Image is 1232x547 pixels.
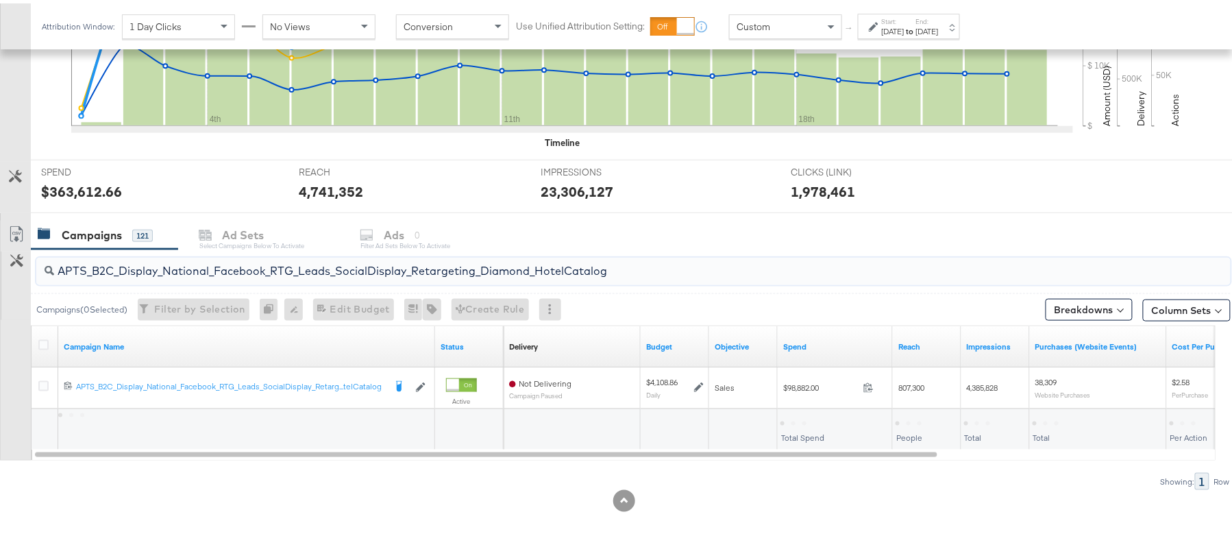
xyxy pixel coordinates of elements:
a: The number of times your ad was served. On mobile apps an ad is counted as served the first time ... [967,338,1024,349]
span: 38,309 [1035,374,1057,384]
div: 0 [260,295,284,317]
div: APTS_B2C_Display_National_Facebook_RTG_Leads_SocialDisplay_Retarg...telCatalog [76,378,384,389]
button: Breakdowns [1046,295,1133,317]
div: 4,741,352 [299,178,364,198]
span: No Views [270,17,310,29]
sub: Daily [646,387,661,396]
label: End: [916,14,939,23]
span: 807,300 [898,379,924,389]
span: Sales [715,379,735,389]
strong: to [904,23,916,33]
sub: Per Purchase [1172,387,1209,396]
span: $2.58 [1172,374,1190,384]
div: $363,612.66 [41,178,122,198]
span: SPEND [41,162,144,175]
span: Custom [737,17,770,29]
a: The number of people your ad was served to. [898,338,956,349]
input: Search Campaigns by Name, ID or Objective [54,249,1122,276]
text: Delivery [1135,88,1148,123]
label: Start: [882,14,904,23]
span: 4,385,828 [967,379,998,389]
span: ↑ [843,23,857,28]
div: Attribution Window: [41,19,115,28]
a: The maximum amount you're willing to spend on your ads, on average each day or over the lifetime ... [646,338,704,349]
div: $4,108.86 [646,374,678,385]
span: Total Spend [781,429,824,439]
div: Row [1213,474,1231,483]
div: 1,978,461 [791,178,855,198]
sub: Website Purchases [1035,387,1091,396]
div: Timeline [545,133,580,146]
span: Total [1033,429,1050,439]
div: 1 [1195,470,1209,487]
a: Reflects the ability of your Ad Campaign to achieve delivery based on ad states, schedule and bud... [509,338,538,349]
span: Per Action [1170,429,1208,439]
a: Your campaign name. [64,338,430,349]
div: Campaigns ( 0 Selected) [36,300,127,313]
div: Showing: [1160,474,1195,483]
sub: Campaign Paused [509,389,571,396]
label: Use Unified Attribution Setting: [516,16,645,29]
span: Not Delivering [519,375,571,385]
text: Actions [1170,90,1182,123]
a: The total amount spent to date. [783,338,887,349]
div: [DATE] [882,23,904,34]
span: Conversion [404,17,453,29]
text: Amount (USD) [1101,62,1113,123]
span: 1 Day Clicks [130,17,182,29]
a: The number of times a purchase was made tracked by your Custom Audience pixel on your website aft... [1035,338,1161,349]
span: $98,882.00 [783,379,858,389]
label: Active [446,393,477,402]
div: Delivery [509,338,538,349]
div: [DATE] [916,23,939,34]
div: 121 [132,226,153,239]
span: IMPRESSIONS [541,162,643,175]
div: Campaigns [62,224,122,240]
a: Shows the current state of your Ad Campaign. [441,338,498,349]
a: Your campaign's objective. [715,338,772,349]
button: Column Sets [1143,296,1231,318]
span: CLICKS (LINK) [791,162,894,175]
span: Total [965,429,982,439]
span: People [896,429,922,439]
a: APTS_B2C_Display_National_Facebook_RTG_Leads_SocialDisplay_Retarg...telCatalog [76,378,384,391]
div: 23,306,127 [541,178,613,198]
span: REACH [299,162,402,175]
